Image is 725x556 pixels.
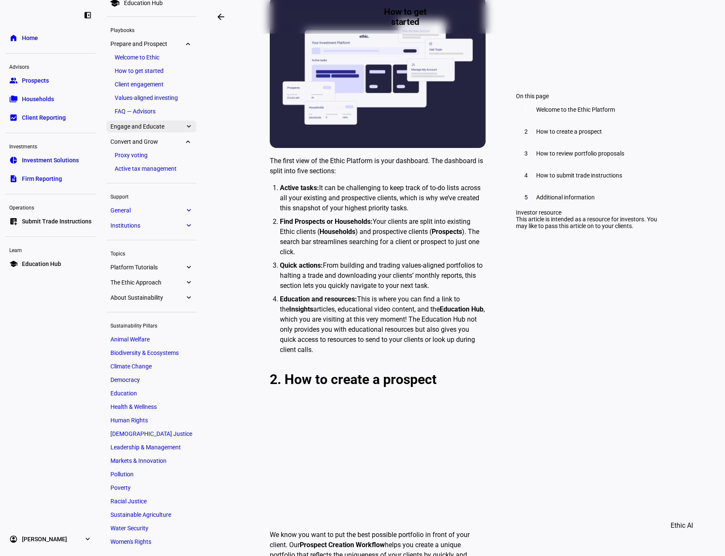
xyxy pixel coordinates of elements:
a: Climate Change [106,360,196,372]
span: Pollution [110,471,134,478]
a: pie_chartInvestment Solutions [5,152,96,169]
span: Markets & Innovation [110,457,166,464]
span: How to submit trade instructions [536,172,622,179]
a: Client engagement [110,78,192,90]
a: Generalexpand_more [106,204,196,216]
div: Playbooks [106,24,196,35]
eth-mat-symbol: expand_more [185,263,192,271]
span: Investment Solutions [22,156,79,164]
a: Democracy [106,374,196,386]
a: Proxy voting [110,149,192,161]
a: Leadership & Management [106,441,196,453]
eth-mat-symbol: description [9,175,18,183]
a: [DEMOGRAPHIC_DATA] Justice [106,428,196,440]
eth-mat-symbol: expand_more [185,293,192,302]
strong: Education and resources: [280,295,357,303]
a: folder_copyHouseholds [5,91,96,107]
strong: Households [320,228,355,236]
a: Health & Wellness [106,401,196,413]
eth-mat-symbol: list_alt_add [9,217,18,226]
a: Biodiversity & Ecosystems [106,347,196,359]
a: Racial Justice [106,495,196,507]
span: Engage and Educate [110,123,185,130]
a: Active tax management [110,163,192,175]
div: 5 [521,192,531,202]
a: Animal Welfare [106,333,196,345]
span: Human Rights [110,417,148,424]
span: Leadership & Management [110,444,181,451]
eth-mat-symbol: pie_chart [9,156,18,164]
div: Sustainability Pillars [106,319,196,331]
span: Animal Welfare [110,336,150,343]
span: Firm Reporting [22,175,62,183]
span: How to create a prospect [536,128,602,135]
strong: Find Prospects or Households: [280,218,373,226]
span: Welcome to the Ethic Platform [536,106,615,113]
p: The first view of the Ethic Platform is your dashboard. The dashboard is split into five sections: [270,156,486,176]
a: Welcome to Ethic [110,51,192,63]
li: This is where you can find a link to the articles, educational video content, and the , which you... [280,294,486,355]
a: Human Rights [106,414,196,426]
a: Women's Rights [106,536,196,548]
span: Platform Tutorials [110,264,185,271]
eth-mat-symbol: expand_more [185,206,192,215]
div: Investor resource [516,209,658,216]
li: It can be challenging to keep track of to-do lists across all your existing and prospective clien... [280,183,486,213]
a: groupProspects [5,72,96,89]
div: 4 [521,170,531,180]
span: Institutions [110,222,185,229]
span: Prepare and Prospect [110,40,185,47]
strong: Education Hub [440,305,483,313]
a: Pollution [106,468,196,480]
eth-mat-symbol: left_panel_close [83,11,92,19]
div: Investments [5,140,96,152]
span: How to review portfolio proposals [536,150,624,157]
div: Operations [5,201,96,213]
span: Biodiversity & Ecosystems [110,349,179,356]
h2: 2. How to create a prospect [270,371,486,388]
span: Sustainable Agriculture [110,511,171,518]
h2: How to get started [380,7,430,27]
a: Sustainable Agriculture [106,509,196,521]
strong: Prospects [432,228,462,236]
span: Client Reporting [22,113,66,122]
eth-mat-symbol: account_circle [9,535,18,543]
eth-mat-symbol: expand_more [83,535,92,543]
span: [DEMOGRAPHIC_DATA] Justice [110,430,192,437]
a: FAQ — Advisors [110,105,192,117]
a: homeHome [5,30,96,46]
span: [PERSON_NAME] [22,535,67,543]
strong: Active tasks: [280,184,319,192]
div: Support [106,190,196,202]
eth-mat-symbol: group [9,76,18,85]
span: Education [110,390,137,397]
li: From building and trading values-aligned portfolios to halting a trade and downloading your clien... [280,261,486,291]
div: 2 [521,126,531,137]
div: 3 [521,148,531,158]
span: Ethic AI [671,516,693,536]
span: Poverty [110,484,131,491]
a: bid_landscapeClient Reporting [5,109,96,126]
strong: Prospect Creation Workflow [300,541,385,549]
span: The Ethic Approach [110,279,185,286]
a: How to get started [110,65,192,77]
div: Topics [106,247,196,259]
a: Education [106,387,196,399]
span: About Sustainability [110,294,185,301]
a: Values-aligned investing [110,92,192,104]
span: Education Hub [22,260,61,268]
span: Health & Wellness [110,403,157,410]
eth-mat-symbol: expand_more [185,122,192,131]
div: Advisors [5,60,96,72]
a: Poverty [106,482,196,494]
div: On this page [516,93,658,99]
a: Water Security [106,522,196,534]
mat-icon: arrow_backwards [216,12,226,22]
span: Water Security [110,525,148,532]
span: General [110,207,185,214]
span: Additional information [536,194,595,201]
strong: Insights [289,305,313,313]
span: Racial Justice [110,498,147,505]
span: Climate Change [110,363,152,370]
eth-mat-symbol: home [9,34,18,42]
